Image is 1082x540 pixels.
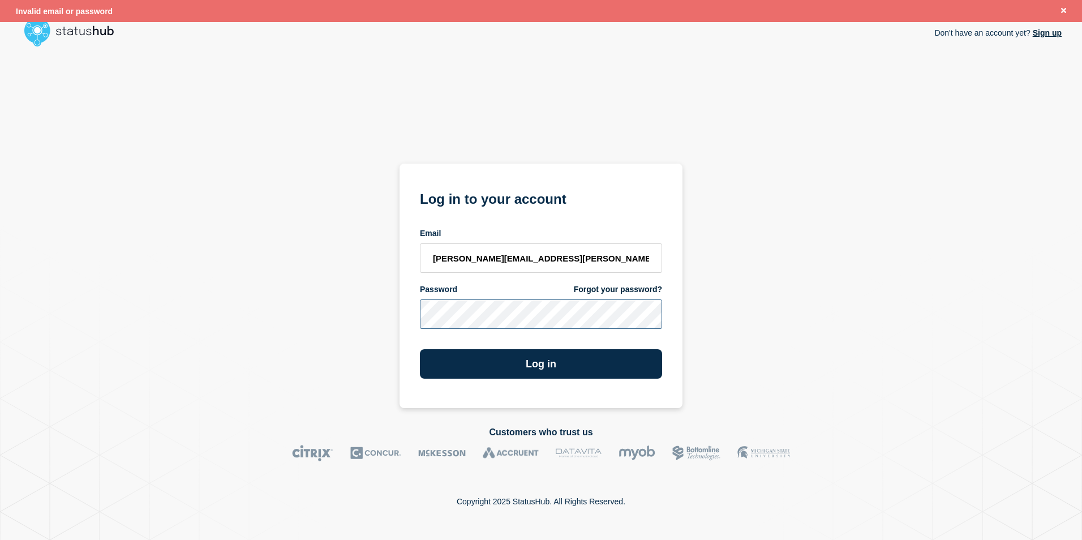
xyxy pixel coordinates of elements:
[1031,28,1062,37] a: Sign up
[420,284,457,295] span: Password
[420,187,662,208] h1: Log in to your account
[420,243,662,273] input: email input
[420,228,441,239] span: Email
[737,445,790,461] img: MSU logo
[16,7,113,16] span: Invalid email or password
[619,445,655,461] img: myob logo
[483,445,539,461] img: Accruent logo
[420,349,662,379] button: Log in
[934,19,1062,46] p: Don't have an account yet?
[457,497,625,506] p: Copyright 2025 StatusHub. All Rights Reserved.
[1057,5,1071,18] button: Close banner
[20,427,1062,438] h2: Customers who trust us
[292,445,333,461] img: Citrix logo
[350,445,401,461] img: Concur logo
[574,284,662,295] a: Forgot your password?
[418,445,466,461] img: McKesson logo
[556,445,602,461] img: DataVita logo
[672,445,720,461] img: Bottomline logo
[20,14,128,50] img: StatusHub logo
[420,299,662,329] input: password input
